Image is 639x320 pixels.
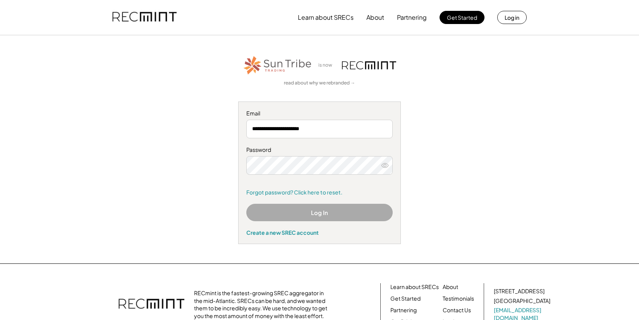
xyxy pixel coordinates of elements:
a: About [443,283,458,291]
a: Testimonials [443,295,474,303]
img: STT_Horizontal_Logo%2B-%2BColor.png [243,55,313,76]
div: Password [246,146,393,154]
button: Partnering [397,10,427,25]
img: recmint-logotype%403x.png [119,291,184,318]
div: RECmint is the fastest-growing SREC aggregator in the mid-Atlantic. SRECs can be hard, and we wan... [194,289,332,320]
a: Partnering [390,306,417,314]
button: Log In [246,204,393,221]
button: About [366,10,384,25]
a: Get Started [390,295,421,303]
button: Log in [497,11,527,24]
button: Learn about SRECs [298,10,354,25]
img: recmint-logotype%403x.png [112,4,177,31]
button: Get Started [440,11,484,24]
a: Learn about SRECs [390,283,439,291]
a: Contact Us [443,306,471,314]
div: is now [316,62,338,69]
div: [GEOGRAPHIC_DATA] [494,297,550,305]
div: Email [246,110,393,117]
a: Forgot password? Click here to reset. [246,189,393,196]
div: Create a new SREC account [246,229,393,236]
a: read about why we rebranded → [284,80,355,86]
img: recmint-logotype%403x.png [342,61,396,69]
div: [STREET_ADDRESS] [494,287,545,295]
